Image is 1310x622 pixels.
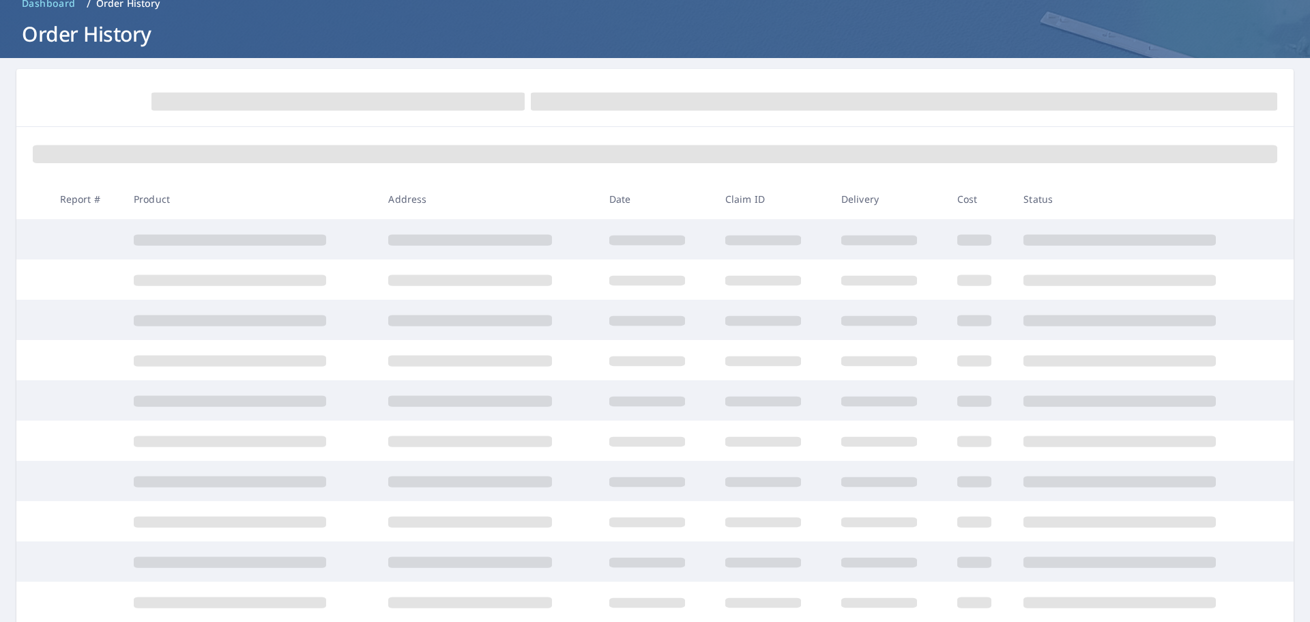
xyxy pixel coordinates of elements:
h1: Order History [16,20,1294,48]
th: Cost [946,179,1013,219]
th: Claim ID [714,179,830,219]
th: Delivery [830,179,946,219]
th: Date [598,179,714,219]
th: Product [123,179,377,219]
th: Address [377,179,598,219]
th: Status [1013,179,1268,219]
th: Report # [49,179,123,219]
